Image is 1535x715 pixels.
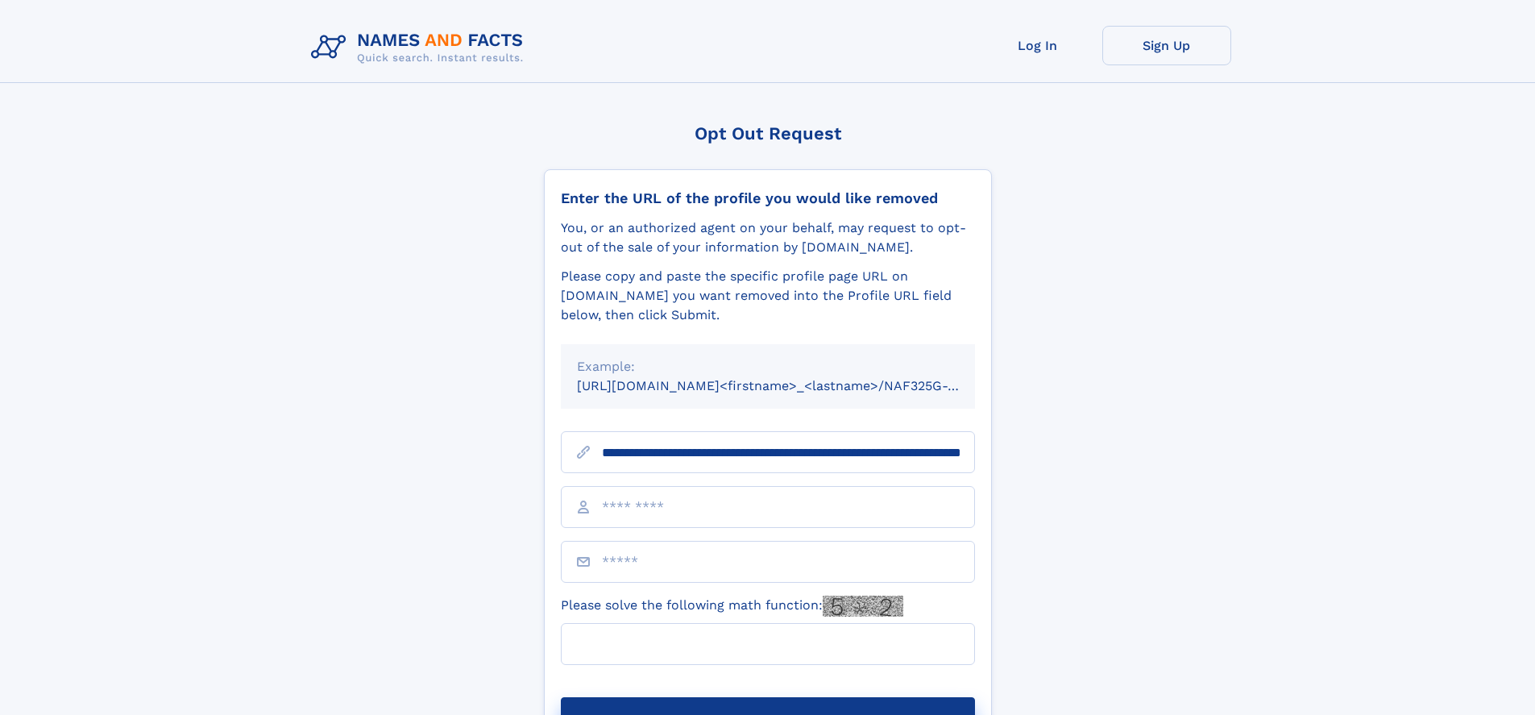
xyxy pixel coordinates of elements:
[561,189,975,207] div: Enter the URL of the profile you would like removed
[561,218,975,257] div: You, or an authorized agent on your behalf, may request to opt-out of the sale of your informatio...
[1102,26,1231,65] a: Sign Up
[577,378,1006,393] small: [URL][DOMAIN_NAME]<firstname>_<lastname>/NAF325G-xxxxxxxx
[973,26,1102,65] a: Log In
[561,267,975,325] div: Please copy and paste the specific profile page URL on [DOMAIN_NAME] you want removed into the Pr...
[544,123,992,143] div: Opt Out Request
[577,357,959,376] div: Example:
[305,26,537,69] img: Logo Names and Facts
[561,596,903,617] label: Please solve the following math function:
